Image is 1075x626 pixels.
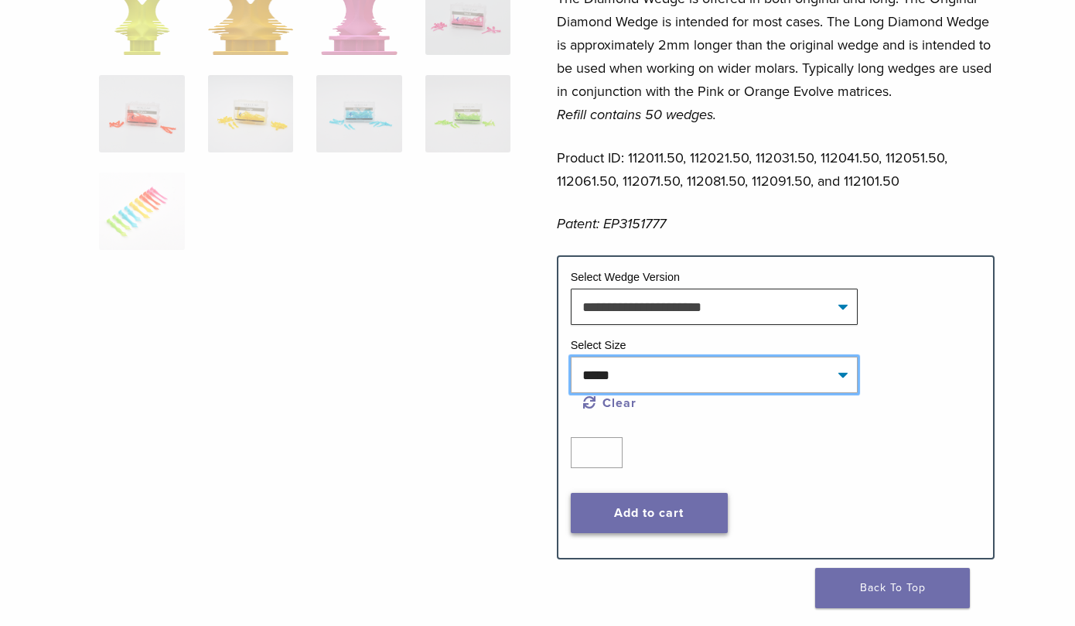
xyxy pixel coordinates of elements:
img: Diamond Wedge and Long Diamond Wedge - Image 11 [316,75,402,152]
p: Product ID: 112011.50, 112021.50, 112031.50, 112041.50, 112051.50, 112061.50, 112071.50, 112081.5... [557,146,995,193]
a: Back To Top [815,568,970,608]
img: Diamond Wedge and Long Diamond Wedge - Image 9 [99,75,185,152]
button: Add to cart [571,493,729,533]
img: Diamond Wedge and Long Diamond Wedge - Image 13 [99,173,185,250]
img: Diamond Wedge and Long Diamond Wedge - Image 10 [208,75,294,152]
em: Refill contains 50 wedges. [557,106,716,123]
img: Diamond Wedge and Long Diamond Wedge - Image 12 [425,75,511,152]
label: Select Size [571,339,626,351]
em: Patent: EP3151777 [557,215,666,232]
label: Select Wedge Version [571,271,680,283]
a: Clear [583,395,637,411]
